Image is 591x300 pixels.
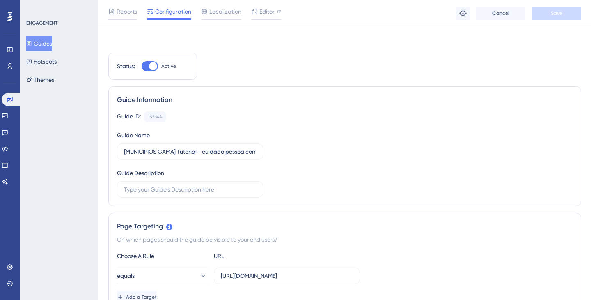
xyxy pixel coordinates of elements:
[117,268,207,284] button: equals
[117,130,150,140] div: Guide Name
[148,113,163,120] div: 153344
[117,251,207,261] div: Choose A Rule
[26,72,54,87] button: Themes
[221,271,353,280] input: yourwebsite.com/path
[124,185,256,194] input: Type your Guide’s Description here
[117,235,573,245] div: On which pages should the guide be visible to your end users?
[117,61,135,71] div: Status:
[155,7,191,16] span: Configuration
[161,63,176,69] span: Active
[532,7,581,20] button: Save
[117,7,137,16] span: Reports
[551,10,562,16] span: Save
[492,10,509,16] span: Cancel
[209,7,241,16] span: Localization
[117,168,164,178] div: Guide Description
[117,271,135,281] span: equals
[214,251,304,261] div: URL
[26,36,52,51] button: Guides
[26,20,57,26] div: ENGAGEMENT
[117,222,573,231] div: Page Targeting
[259,7,275,16] span: Editor
[26,54,57,69] button: Hotspots
[124,147,256,156] input: Type your Guide’s Name here
[117,111,141,122] div: Guide ID:
[476,7,525,20] button: Cancel
[117,95,573,105] div: Guide Information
